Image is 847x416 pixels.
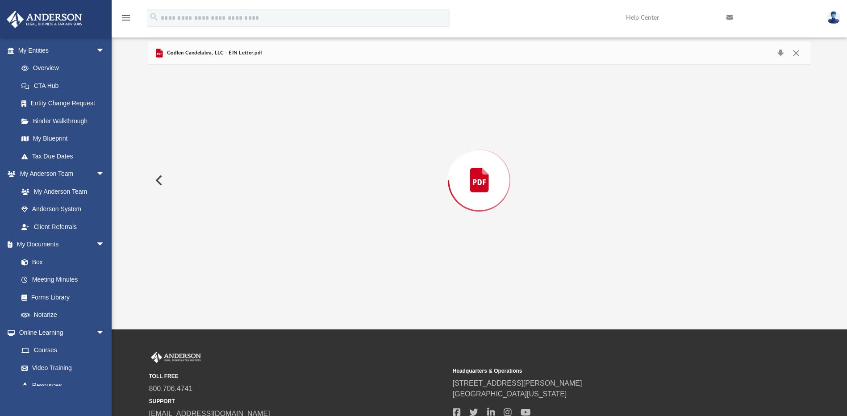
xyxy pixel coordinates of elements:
[788,47,804,59] button: Close
[453,390,567,398] a: [GEOGRAPHIC_DATA][US_STATE]
[13,147,118,165] a: Tax Due Dates
[6,236,114,254] a: My Documentsarrow_drop_down
[453,367,750,375] small: Headquarters & Operations
[13,271,114,289] a: Meeting Minutes
[13,130,114,148] a: My Blueprint
[13,288,109,306] a: Forms Library
[96,42,114,60] span: arrow_drop_down
[13,59,118,77] a: Overview
[13,200,114,218] a: Anderson System
[13,253,109,271] a: Box
[453,379,582,387] a: [STREET_ADDRESS][PERSON_NAME]
[4,11,85,28] img: Anderson Advisors Platinum Portal
[148,168,168,193] button: Previous File
[13,112,118,130] a: Binder Walkthrough
[13,77,118,95] a: CTA Hub
[6,165,114,183] a: My Anderson Teamarrow_drop_down
[6,42,118,59] a: My Entitiesarrow_drop_down
[6,324,114,341] a: Online Learningarrow_drop_down
[149,352,203,363] img: Anderson Advisors Platinum Portal
[96,165,114,183] span: arrow_drop_down
[772,47,789,59] button: Download
[121,17,131,23] a: menu
[13,377,114,395] a: Resources
[13,341,114,359] a: Courses
[13,306,114,324] a: Notarize
[149,397,446,405] small: SUPPORT
[827,11,840,24] img: User Pic
[121,12,131,23] i: menu
[13,218,114,236] a: Client Referrals
[148,42,810,295] div: Preview
[13,359,109,377] a: Video Training
[149,12,159,22] i: search
[165,49,262,57] span: Godlen Candelabra, LLC - EIN Letter.pdf
[13,183,109,200] a: My Anderson Team
[13,95,118,112] a: Entity Change Request
[149,372,446,380] small: TOLL FREE
[96,236,114,254] span: arrow_drop_down
[96,324,114,342] span: arrow_drop_down
[149,385,193,392] a: 800.706.4741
